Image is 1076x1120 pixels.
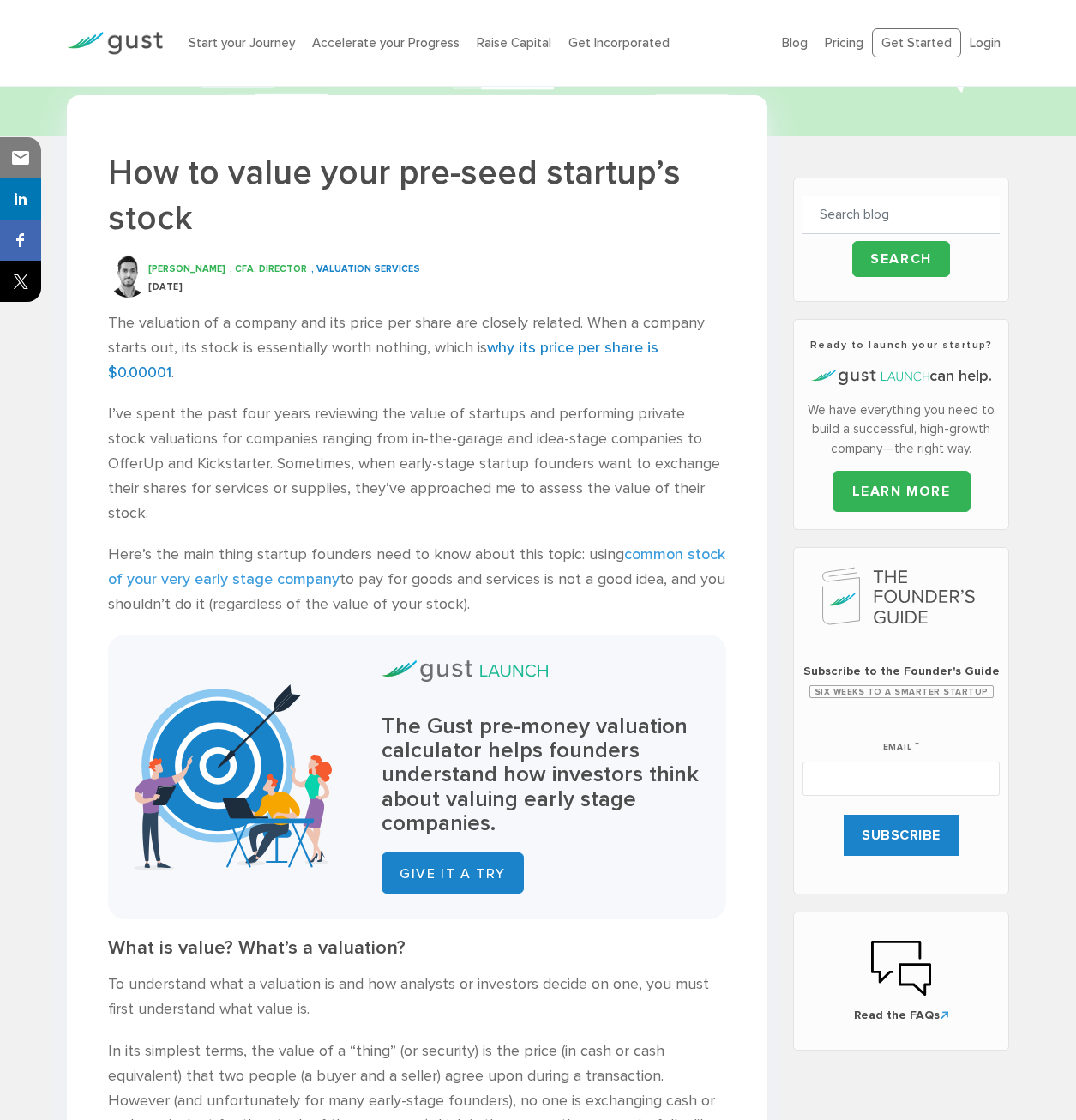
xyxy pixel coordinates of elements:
[108,311,726,385] p: The valuation of a company and its price per share are closely related. When a company starts out...
[311,263,420,274] span: , VALUATION SERVICES
[809,685,994,698] span: Six Weeks to a Smarter Startup
[108,972,726,1022] p: To understand what a valuation is and how analysts or investors decide on one, you must first und...
[382,714,700,836] h3: The Gust pre-money valuation calculator helps founders understand how investors think about valui...
[108,255,149,298] img: Keyvan Firouzi
[782,35,808,51] a: Blog
[802,400,1000,459] p: We have everything you need to build a successful, high-growth company—the right way.
[568,35,670,51] a: Get Incorporated
[108,402,726,526] p: I’ve spent the past four years reviewing the value of startups and performing private stock valua...
[811,1007,991,1024] span: Read the FAQs
[970,35,1001,51] a: Login
[825,35,863,51] a: Pricing
[802,365,1000,388] h4: can help.
[872,28,961,58] a: Get Started
[802,337,1000,352] h3: Ready to launch your startup?
[108,339,658,382] a: why its price per share is $0.00001
[802,663,1000,680] span: Subscribe to the Founder's Guide
[148,263,225,274] span: [PERSON_NAME]
[108,543,726,617] p: Here’s the main thing startup founders need to know about this topic: using to pay for goods and ...
[189,35,295,51] a: Start your Journey
[382,852,524,894] a: GIVE IT A TRY
[148,281,183,292] span: [DATE]
[108,150,726,241] h1: How to value your pre-seed startup’s stock
[67,32,163,55] img: Gust Logo
[883,720,920,755] label: Email
[811,938,991,1024] a: Read the FAQs
[852,241,950,277] input: Search
[844,815,959,856] input: SUBSCRIBE
[108,936,726,960] h2: What is value? What’s a valuation?
[312,35,460,51] a: Accelerate your Progress
[230,263,307,274] span: , CFA, DIRECTOR
[477,35,551,51] a: Raise Capital
[802,196,1000,234] input: Search blog
[833,471,971,512] a: LEARN MORE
